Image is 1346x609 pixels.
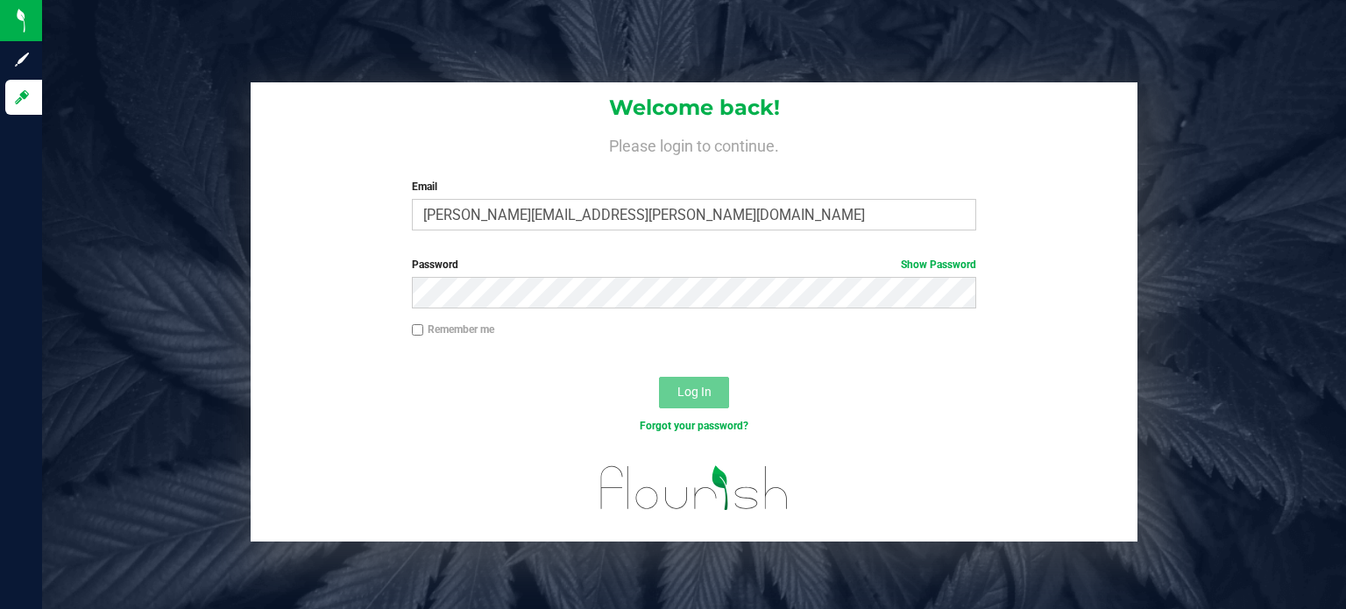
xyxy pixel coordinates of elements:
button: Log In [659,377,729,408]
span: Log In [677,385,712,399]
inline-svg: Sign up [13,51,31,68]
img: flourish_logo.svg [584,452,805,523]
label: Email [412,179,977,195]
a: Show Password [901,258,976,271]
label: Remember me [412,322,494,337]
a: Forgot your password? [640,420,748,432]
h4: Please login to continue. [251,133,1137,154]
input: Remember me [412,324,424,336]
h1: Welcome back! [251,96,1137,119]
span: Password [412,258,458,271]
inline-svg: Log in [13,89,31,106]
